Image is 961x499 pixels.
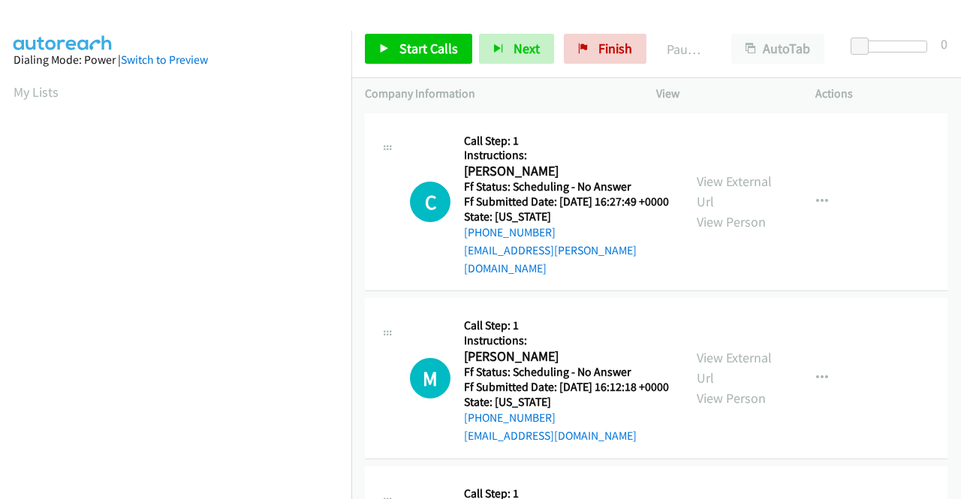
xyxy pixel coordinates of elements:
[464,194,670,209] h5: Ff Submitted Date: [DATE] 16:27:49 +0000
[697,389,766,407] a: View Person
[697,349,772,386] a: View External Url
[464,179,670,194] h5: Ff Status: Scheduling - No Answer
[464,148,670,163] h5: Instructions:
[464,395,669,410] h5: State: [US_STATE]
[464,348,664,365] h2: [PERSON_NAME]
[656,85,788,103] p: View
[410,182,450,222] h1: C
[410,358,450,398] h1: M
[598,40,632,57] span: Finish
[464,428,637,443] a: [EMAIL_ADDRESS][DOMAIN_NAME]
[941,34,947,54] div: 0
[514,40,540,57] span: Next
[479,34,554,64] button: Next
[464,209,670,224] h5: State: [US_STATE]
[464,318,669,333] h5: Call Step: 1
[464,333,669,348] h5: Instructions:
[399,40,458,57] span: Start Calls
[564,34,646,64] a: Finish
[464,134,670,149] h5: Call Step: 1
[815,85,947,103] p: Actions
[14,51,338,69] div: Dialing Mode: Power |
[697,173,772,210] a: View External Url
[121,53,208,67] a: Switch to Preview
[410,182,450,222] div: The call is yet to be attempted
[410,358,450,398] div: The call is yet to be attempted
[464,225,556,239] a: [PHONE_NUMBER]
[858,41,927,53] div: Delay between calls (in seconds)
[464,163,664,180] h2: [PERSON_NAME]
[14,83,59,101] a: My Lists
[464,243,637,275] a: [EMAIL_ADDRESS][PERSON_NAME][DOMAIN_NAME]
[667,39,704,59] p: Paused
[731,34,824,64] button: AutoTab
[697,213,766,230] a: View Person
[464,380,669,395] h5: Ff Submitted Date: [DATE] 16:12:18 +0000
[365,34,472,64] a: Start Calls
[365,85,629,103] p: Company Information
[464,365,669,380] h5: Ff Status: Scheduling - No Answer
[464,410,556,425] a: [PHONE_NUMBER]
